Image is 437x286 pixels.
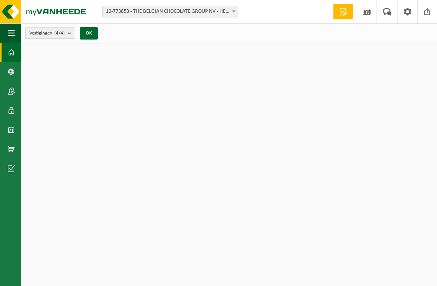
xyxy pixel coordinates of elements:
span: 10-773853 - THE BELGIAN CHOCOLATE GROUP NV - HERENTALS [103,6,238,17]
button: OK [80,27,98,40]
span: Vestigingen [29,28,65,39]
count: (4/4) [54,31,65,36]
button: Vestigingen(4/4) [25,27,75,39]
span: 10-773853 - THE BELGIAN CHOCOLATE GROUP NV - HERENTALS [102,6,238,17]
